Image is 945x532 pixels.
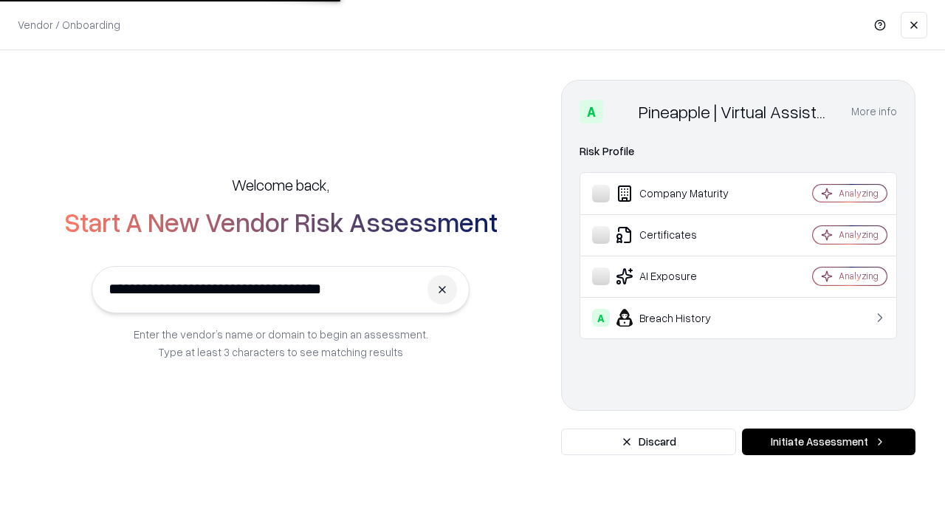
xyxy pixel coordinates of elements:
[592,309,769,327] div: Breach History
[592,267,769,285] div: AI Exposure
[839,228,879,241] div: Analyzing
[609,100,633,123] img: Pineapple | Virtual Assistant Agency
[64,207,498,236] h2: Start A New Vendor Risk Assessment
[580,100,603,123] div: A
[742,429,915,455] button: Initiate Assessment
[851,98,897,125] button: More info
[592,309,610,327] div: A
[18,17,120,33] p: Vendor / Onboarding
[839,270,879,282] div: Analyzing
[232,174,329,195] h5: Welcome back,
[580,143,897,160] div: Risk Profile
[134,325,428,361] p: Enter the vendor’s name or domain to begin an assessment. Type at least 3 characters to see match...
[592,226,769,244] div: Certificates
[592,185,769,202] div: Company Maturity
[561,429,736,455] button: Discard
[839,187,879,199] div: Analyzing
[639,100,834,123] div: Pineapple | Virtual Assistant Agency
